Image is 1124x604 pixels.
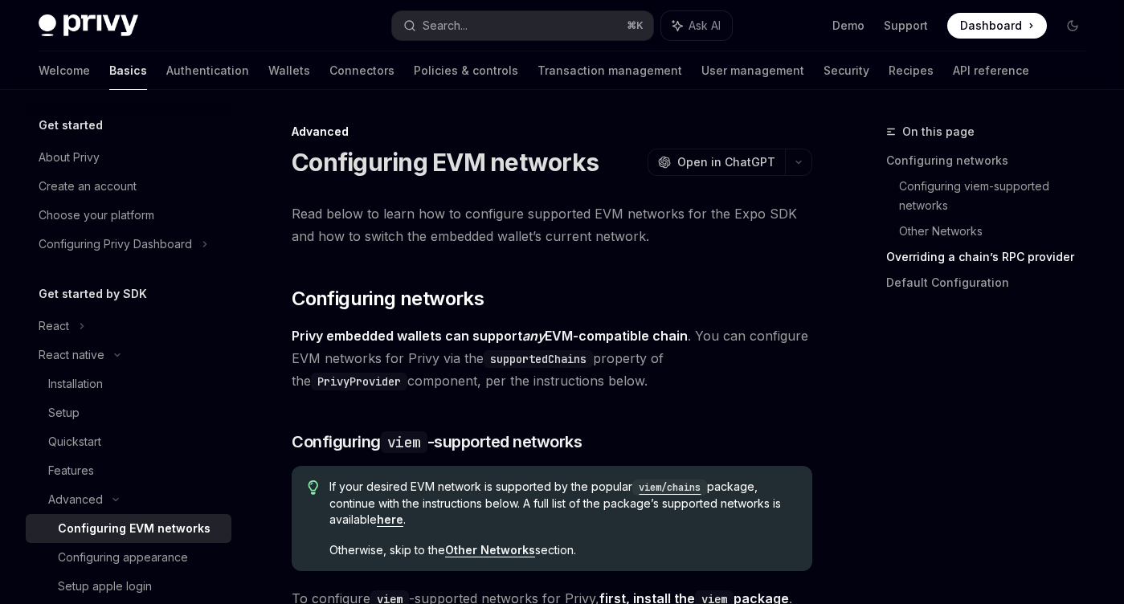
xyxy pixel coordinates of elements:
[423,16,468,35] div: Search...
[48,432,101,451] div: Quickstart
[292,148,599,177] h1: Configuring EVM networks
[26,427,231,456] a: Quickstart
[292,286,484,312] span: Configuring networks
[632,480,707,493] a: viem/chains
[58,519,210,538] div: Configuring EVM networks
[39,284,147,304] h5: Get started by SDK
[329,479,796,528] span: If your desired EVM network is supported by the popular package, continue with the instructions b...
[960,18,1022,34] span: Dashboard
[824,51,869,90] a: Security
[537,51,682,90] a: Transaction management
[26,143,231,172] a: About Privy
[292,324,812,392] span: . You can configure EVM networks for Privy via the property of the component, per the instruction...
[627,19,644,32] span: ⌘ K
[329,542,796,558] span: Otherwise, skip to the section.
[292,328,688,344] strong: Privy embedded wallets can support EVM-compatible chain
[484,350,593,368] code: supportedChains
[109,51,147,90] a: Basics
[886,270,1098,296] a: Default Configuration
[48,374,103,394] div: Installation
[902,122,975,141] span: On this page
[26,543,231,572] a: Configuring appearance
[632,480,707,496] code: viem/chains
[26,456,231,485] a: Features
[947,13,1047,39] a: Dashboard
[661,11,732,40] button: Ask AI
[392,11,654,40] button: Search...⌘K
[308,480,319,495] svg: Tip
[39,345,104,365] div: React native
[689,18,721,34] span: Ask AI
[953,51,1029,90] a: API reference
[292,124,812,140] div: Advanced
[48,490,103,509] div: Advanced
[39,148,100,167] div: About Privy
[377,512,403,527] a: here
[414,51,518,90] a: Policies & controls
[166,51,249,90] a: Authentication
[48,461,94,480] div: Features
[886,148,1098,173] a: Configuring networks
[292,431,582,453] span: Configuring -supported networks
[26,369,231,398] a: Installation
[292,202,812,247] span: Read below to learn how to configure supported EVM networks for the Expo SDK and how to switch th...
[39,206,154,225] div: Choose your platform
[26,514,231,543] a: Configuring EVM networks
[677,154,775,170] span: Open in ChatGPT
[701,51,804,90] a: User management
[39,316,69,336] div: React
[48,403,80,422] div: Setup
[26,172,231,201] a: Create an account
[381,431,427,453] code: viem
[899,218,1098,244] a: Other Networks
[311,373,407,390] code: PrivyProvider
[522,328,545,344] em: any
[39,235,192,254] div: Configuring Privy Dashboard
[886,244,1098,270] a: Overriding a chain’s RPC provider
[648,149,785,176] button: Open in ChatGPT
[39,116,103,135] h5: Get started
[889,51,934,90] a: Recipes
[26,201,231,230] a: Choose your platform
[268,51,310,90] a: Wallets
[39,14,138,37] img: dark logo
[39,177,137,196] div: Create an account
[1060,13,1085,39] button: Toggle dark mode
[445,543,535,557] a: Other Networks
[58,548,188,567] div: Configuring appearance
[899,173,1098,218] a: Configuring viem-supported networks
[832,18,864,34] a: Demo
[329,51,394,90] a: Connectors
[26,398,231,427] a: Setup
[884,18,928,34] a: Support
[26,572,231,601] a: Setup apple login
[58,577,152,596] div: Setup apple login
[39,51,90,90] a: Welcome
